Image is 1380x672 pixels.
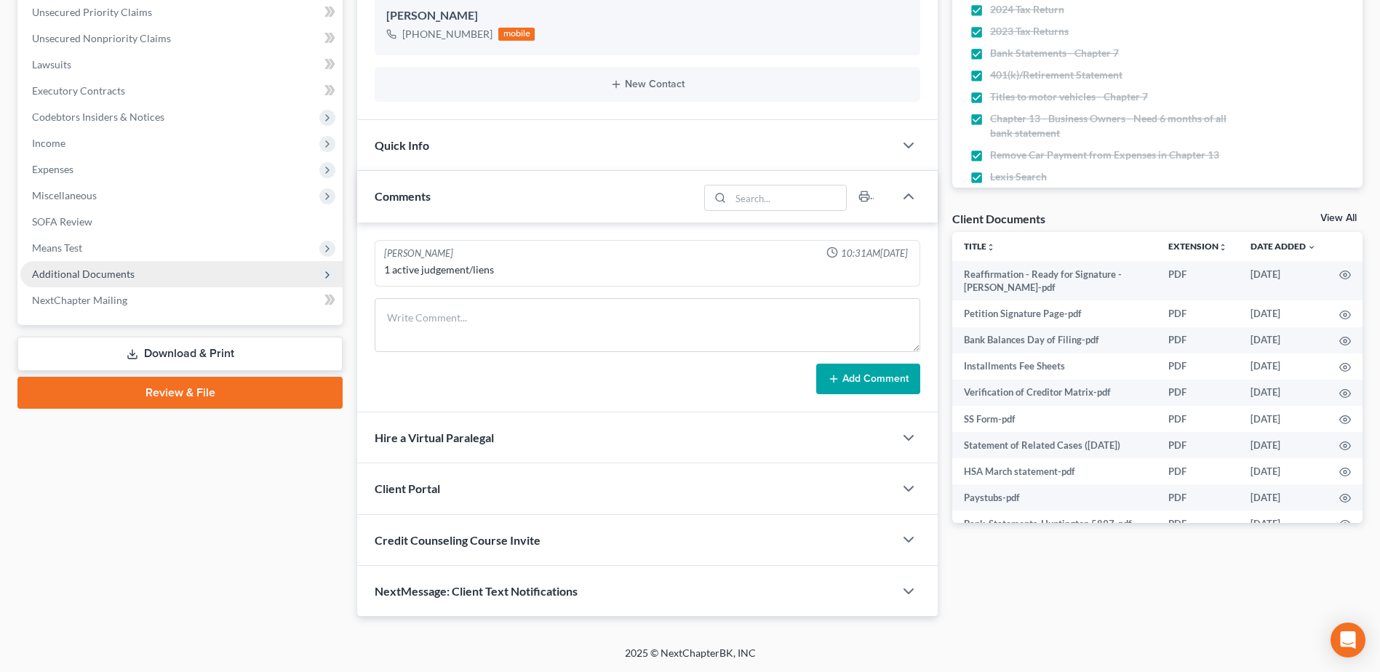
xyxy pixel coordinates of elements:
button: New Contact [386,79,909,90]
td: PDF [1157,458,1239,484]
div: [PERSON_NAME] [386,7,909,25]
a: Review & File [17,377,343,409]
span: 2024 Tax Return [990,2,1064,17]
i: unfold_more [986,243,995,252]
td: [DATE] [1239,406,1328,432]
span: Codebtors Insiders & Notices [32,111,164,123]
span: Unsecured Nonpriority Claims [32,32,171,44]
td: PDF [1157,511,1239,537]
span: Unsecured Priority Claims [32,6,152,18]
i: unfold_more [1219,243,1227,252]
span: Quick Info [375,138,429,152]
span: Additional Documents [32,268,135,280]
td: PDF [1157,406,1239,432]
span: Lawsuits [32,58,71,71]
a: Unsecured Nonpriority Claims [20,25,343,52]
td: [DATE] [1239,353,1328,380]
a: Download & Print [17,337,343,371]
span: Bank Statements - Chapter 7 [990,46,1119,60]
td: [DATE] [1239,511,1328,537]
td: Bank Balances Day of Filing-pdf [952,327,1157,353]
a: SOFA Review [20,209,343,235]
td: HSA March statement-pdf [952,458,1157,484]
span: 401(k)/Retirement Statement [990,68,1122,82]
td: SS Form-pdf [952,406,1157,432]
span: 10:31AM[DATE] [841,247,908,260]
span: Remove Car Payment from Expenses in Chapter 13 [990,148,1219,162]
a: NextChapter Mailing [20,287,343,313]
a: Date Added expand_more [1251,241,1316,252]
span: Credit Counseling Course Invite [375,533,541,547]
td: PDF [1157,484,1239,511]
td: [DATE] [1239,380,1328,406]
td: [DATE] [1239,300,1328,327]
td: Reaffirmation - Ready for Signature - [PERSON_NAME]-pdf [952,261,1157,301]
div: [PHONE_NUMBER] [402,27,492,41]
a: Titleunfold_more [964,241,995,252]
a: Lawsuits [20,52,343,78]
td: Petition Signature Page-pdf [952,300,1157,327]
span: Executory Contracts [32,84,125,97]
a: Executory Contracts [20,78,343,104]
span: Hire a Virtual Paralegal [375,431,494,444]
div: mobile [498,28,535,41]
td: [DATE] [1239,261,1328,301]
td: Statement of Related Cases ([DATE]) [952,432,1157,458]
a: Extensionunfold_more [1168,241,1227,252]
td: PDF [1157,353,1239,380]
span: SOFA Review [32,215,92,228]
td: Paystubs-pdf [952,484,1157,511]
td: Verification of Creditor Matrix-pdf [952,380,1157,406]
td: [DATE] [1239,327,1328,353]
td: Bank-Statements_Huntington 5897-pdf [952,511,1157,537]
td: [DATE] [1239,458,1328,484]
a: View All [1320,213,1357,223]
div: Open Intercom Messenger [1331,623,1365,657]
span: Comments [375,189,431,203]
div: 2025 © NextChapterBK, INC [276,646,1105,672]
span: Expenses [32,163,73,175]
td: PDF [1157,380,1239,406]
span: Lexis Search [990,169,1047,184]
td: [DATE] [1239,484,1328,511]
span: Chapter 13 - Business Owners - Need 6 months of all bank statement [990,111,1248,140]
div: [PERSON_NAME] [384,247,453,260]
span: Miscellaneous [32,189,97,201]
i: expand_more [1307,243,1316,252]
span: Income [32,137,65,149]
span: NextMessage: Client Text Notifications [375,584,578,598]
td: PDF [1157,432,1239,458]
button: Add Comment [816,364,920,394]
div: Client Documents [952,211,1045,226]
span: NextChapter Mailing [32,294,127,306]
input: Search... [730,185,846,210]
td: PDF [1157,327,1239,353]
div: 1 active judgement/liens [384,263,911,277]
span: Titles to motor vehicles - Chapter 7 [990,89,1148,104]
td: PDF [1157,300,1239,327]
td: Installments Fee Sheets [952,353,1157,380]
span: 2023 Tax Returns [990,24,1069,39]
span: Means Test [32,241,82,254]
span: Client Portal [375,481,440,495]
td: PDF [1157,261,1239,301]
td: [DATE] [1239,432,1328,458]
